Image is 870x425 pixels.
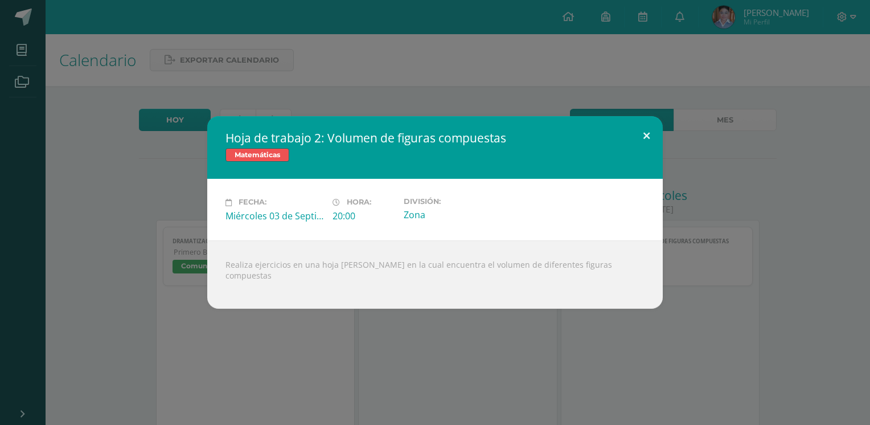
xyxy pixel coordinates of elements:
[225,210,323,222] div: Miércoles 03 de Septiembre
[333,210,395,222] div: 20:00
[404,209,502,221] div: Zona
[239,198,266,207] span: Fecha:
[207,240,663,309] div: Realiza ejercicios en una hoja [PERSON_NAME] en la cual encuentra el volumen de diferentes figura...
[404,197,502,206] label: División:
[347,198,371,207] span: Hora:
[225,130,645,146] h2: Hoja de trabajo 2: Volumen de figuras compuestas
[225,148,289,162] span: Matemáticas
[630,116,663,155] button: Close (Esc)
